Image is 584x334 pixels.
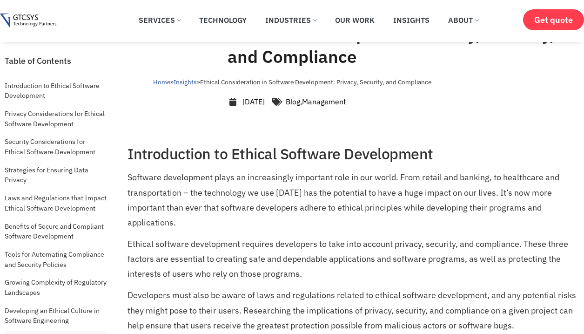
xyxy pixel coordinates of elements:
[200,78,431,86] span: Ethical Consideration in Software Development: Privacy, Security, and Compliance
[128,170,577,230] p: Software development plays an increasingly important role in our world. From retail and banking, ...
[128,145,577,163] h2: Introduction to Ethical Software Development
[5,163,107,187] a: Strategies for Ensuring Data Privacy
[386,10,436,30] a: Insights
[242,97,265,106] time: [DATE]
[5,191,107,215] a: Laws and Regulations that Impact Ethical Software Development
[258,10,323,30] a: Industries
[5,56,107,66] h2: Table of Contents
[153,78,170,86] a: Home
[5,275,107,300] a: Growing Complexity of Regulatory Landscapes
[286,97,346,106] span: ,
[441,10,485,30] a: About
[5,134,107,159] a: Security Considerations for Ethical Software Development
[5,106,107,131] a: Privacy Considerations for Ethical Software Development
[192,10,254,30] a: Technology
[29,23,555,68] h1: Ethical Consideration in Software Development: Privacy, Security, and Compliance
[302,97,346,106] a: Management
[534,15,573,25] span: Get quote
[328,10,382,30] a: Our Work
[5,247,107,272] a: Tools for Automating Compliance and Security Policies
[153,78,431,86] span: » »
[128,237,577,281] p: Ethical software development requires developers to take into account privacy, security, and comp...
[132,10,188,30] a: Services
[286,97,300,106] a: Blog
[523,9,584,30] a: Get quote
[526,276,584,320] iframe: chat widget
[174,78,197,86] a: Insights
[128,288,577,333] p: Developers must also be aware of laws and regulations related to ethical software development, an...
[5,219,107,244] a: Benefits of Secure and Compliant Software Development
[5,78,107,103] a: Introduction to Ethical Software Development
[5,303,107,328] a: Developing an Ethical Culture in Software Engineering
